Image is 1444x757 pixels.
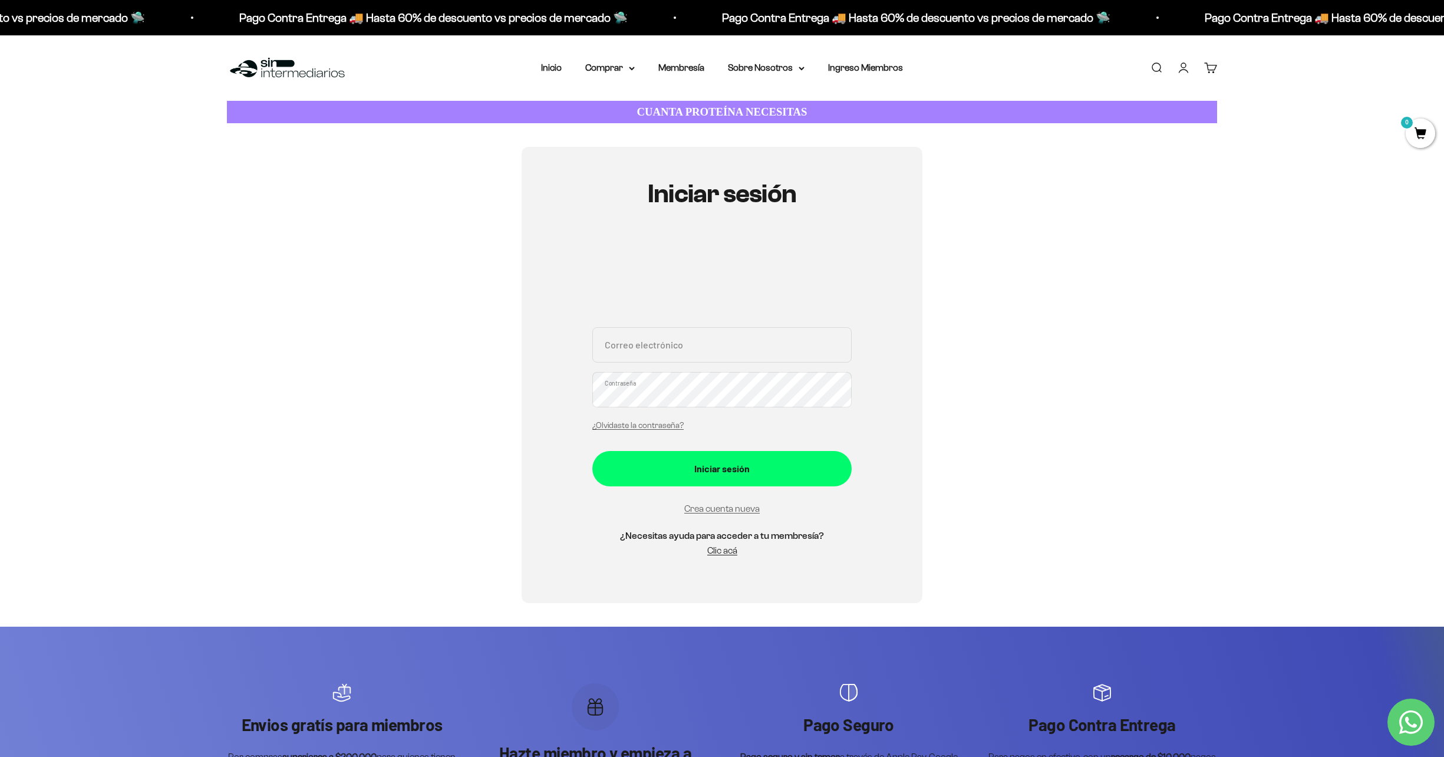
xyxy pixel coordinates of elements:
a: ¿Olvidaste la contraseña? [592,421,684,430]
p: Pago Contra Entrega 🚚 Hasta 60% de descuento vs precios de mercado 🛸 [239,8,628,27]
p: Pago Contra Entrega [987,714,1217,735]
a: Crea cuenta nueva [684,503,760,514]
a: 0 [1406,128,1435,141]
div: Iniciar sesión [616,461,828,476]
summary: Sobre Nosotros [728,60,805,75]
a: Membresía [658,62,704,73]
mark: 0 [1400,116,1414,130]
a: Clic acá [707,545,737,555]
a: CUANTA PROTEÍNA NECESITAS [227,101,1217,124]
p: Pago Contra Entrega 🚚 Hasta 60% de descuento vs precios de mercado 🛸 [722,8,1110,27]
button: Iniciar sesión [592,451,852,486]
summary: Comprar [585,60,635,75]
h1: Iniciar sesión [592,180,852,208]
h5: ¿Necesitas ayuda para acceder a tu membresía? [592,528,852,544]
p: Envios gratís para miembros [227,714,457,735]
p: Pago Seguro [734,714,964,735]
a: Ingreso Miembros [828,62,903,73]
a: Inicio [541,62,562,73]
iframe: Social Login Buttons [592,243,852,313]
strong: CUANTA PROTEÍNA NECESITAS [637,106,807,118]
